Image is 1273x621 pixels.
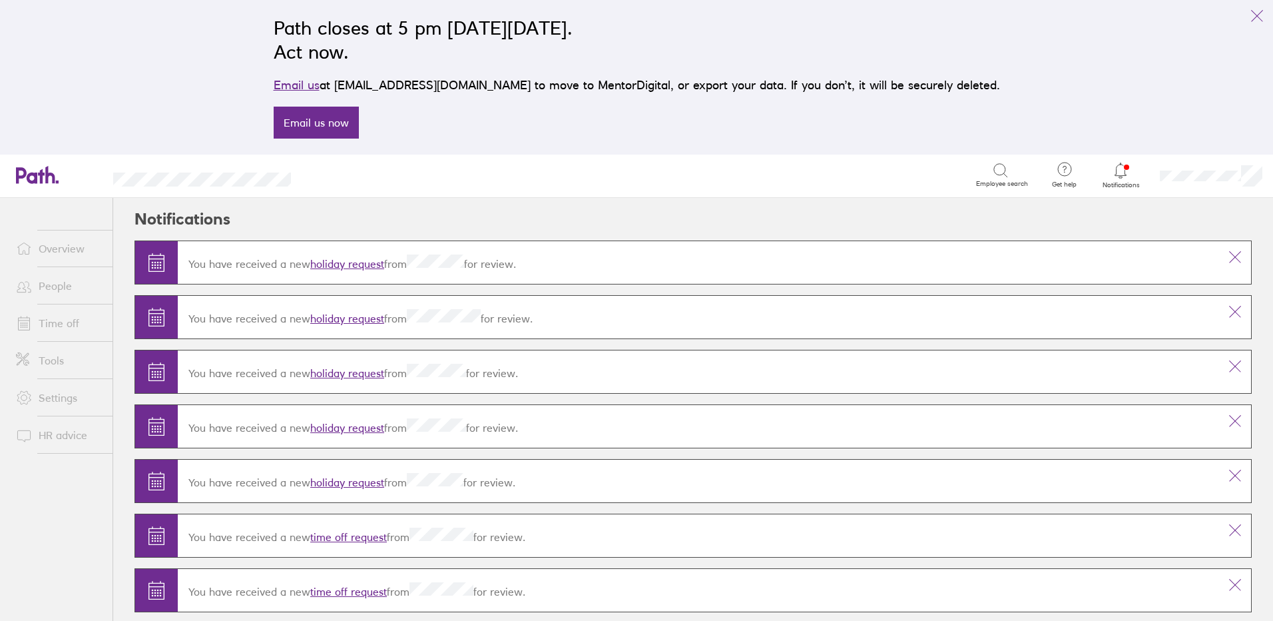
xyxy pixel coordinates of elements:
span: Notifications [1099,181,1143,189]
a: Settings [5,384,113,411]
p: at [EMAIL_ADDRESS][DOMAIN_NAME] to move to MentorDigital, or export your data. If you don’t, it w... [274,76,1000,95]
p: You have received a new from for review. [188,528,1208,544]
a: Email us [274,78,320,92]
a: Overview [5,235,113,262]
p: You have received a new from for review. [188,473,1208,489]
a: holiday request [310,312,384,325]
span: Get help [1043,181,1086,189]
div: Search [327,169,361,181]
h2: Path closes at 5 pm [DATE][DATE]. Act now. [274,16,1000,64]
a: Time off [5,310,113,336]
p: You have received a new from for review. [188,364,1208,380]
a: time off request [310,530,387,544]
p: You have received a new from for review. [188,309,1208,325]
a: holiday request [310,366,384,380]
span: Employee search [976,180,1028,188]
a: holiday request [310,421,384,434]
a: holiday request [310,257,384,271]
p: You have received a new from for review. [188,255,1208,271]
a: Tools [5,347,113,374]
a: Email us now [274,107,359,139]
a: People [5,273,113,299]
p: You have received a new from for review. [188,582,1208,598]
a: time off request [310,585,387,598]
h2: Notifications [134,198,230,241]
a: holiday request [310,476,384,489]
a: Notifications [1099,161,1143,189]
a: HR advice [5,422,113,448]
p: You have received a new from for review. [188,418,1208,434]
